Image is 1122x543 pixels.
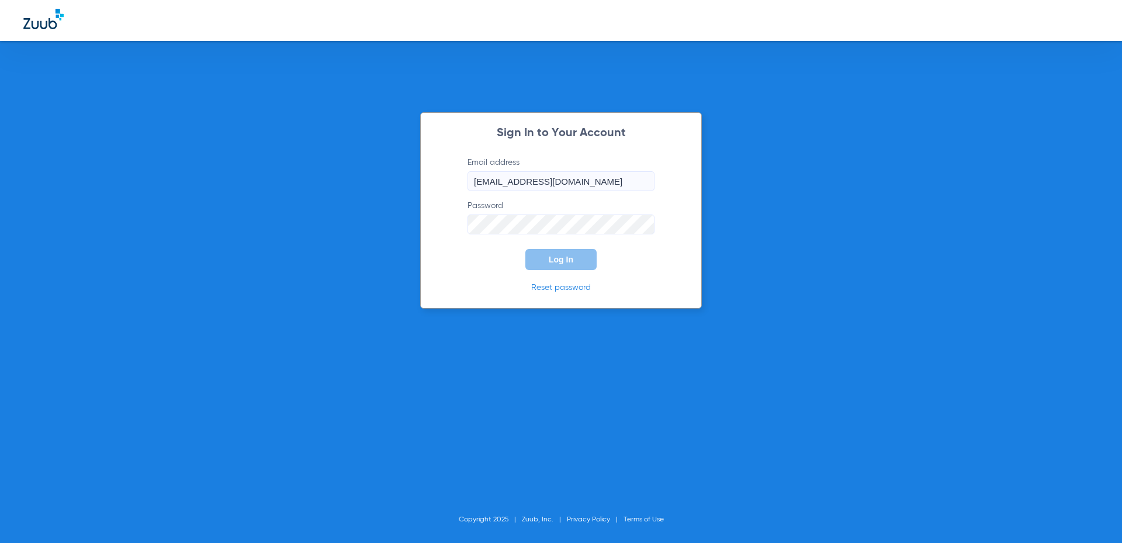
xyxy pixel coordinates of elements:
[450,127,672,139] h2: Sign In to Your Account
[467,171,654,191] input: Email address
[467,157,654,191] label: Email address
[23,9,64,29] img: Zuub Logo
[531,283,591,292] a: Reset password
[467,200,654,234] label: Password
[459,514,522,525] li: Copyright 2025
[567,516,610,523] a: Privacy Policy
[549,255,573,264] span: Log In
[522,514,567,525] li: Zuub, Inc.
[467,215,654,234] input: Password
[624,516,664,523] a: Terms of Use
[525,249,597,270] button: Log In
